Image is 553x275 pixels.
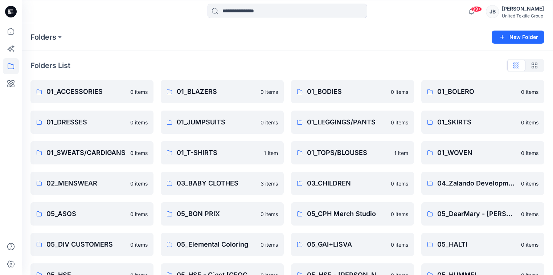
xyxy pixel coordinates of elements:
[161,111,284,134] a: 01_JUMPSUITS0 items
[421,141,544,164] a: 01_WOVEN0 items
[521,180,538,187] p: 0 items
[437,87,517,97] p: 01_BOLERO
[30,233,153,256] a: 05_DIV CUSTOMERS0 items
[421,172,544,195] a: 04_Zalando Development0 items
[291,202,414,226] a: 05_CPH Merch Studio0 items
[264,149,278,157] p: 1 item
[391,88,408,96] p: 0 items
[261,119,278,126] p: 0 items
[46,87,126,97] p: 01_ACCESSORIES
[307,178,386,188] p: 03_CHILDREN
[437,148,517,158] p: 01_WOVEN
[307,209,386,219] p: 05_CPH Merch Studio
[486,5,499,18] div: JB
[394,149,408,157] p: 1 item
[291,172,414,195] a: 03_CHILDREN0 items
[502,4,544,13] div: [PERSON_NAME]
[421,111,544,134] a: 01_SKIRTS0 items
[30,60,70,71] p: Folders List
[46,239,126,250] p: 05_DIV CUSTOMERS
[30,111,153,134] a: 01_DRESSES0 items
[391,180,408,187] p: 0 items
[177,178,256,188] p: 03_BABY CLOTHES
[30,32,56,42] a: Folders
[177,87,256,97] p: 01_BLAZERS
[161,202,284,226] a: 05_BON PRIX0 items
[130,149,148,157] p: 0 items
[421,202,544,226] a: 05_DearMary - [PERSON_NAME]0 items
[46,178,126,188] p: 02_MENSWEAR
[30,80,153,103] a: 01_ACCESSORIES0 items
[471,6,482,12] span: 99+
[46,117,126,127] p: 01_DRESSES
[261,180,278,187] p: 3 items
[521,119,538,126] p: 0 items
[130,241,148,248] p: 0 items
[391,119,408,126] p: 0 items
[291,111,414,134] a: 01_LEGGINGS/PANTS0 items
[437,209,517,219] p: 05_DearMary - [PERSON_NAME]
[291,80,414,103] a: 01_BODIES0 items
[437,117,517,127] p: 01_SKIRTS
[30,202,153,226] a: 05_ASOS0 items
[130,180,148,187] p: 0 items
[130,210,148,218] p: 0 items
[521,88,538,96] p: 0 items
[502,13,544,19] div: United Textile Group
[521,149,538,157] p: 0 items
[437,239,517,250] p: 05_HALTI
[130,88,148,96] p: 0 items
[177,209,256,219] p: 05_BON PRIX
[291,141,414,164] a: 01_TOPS/BLOUSES1 item
[307,148,390,158] p: 01_TOPS/BLOUSES
[161,80,284,103] a: 01_BLAZERS0 items
[261,241,278,248] p: 0 items
[307,117,386,127] p: 01_LEGGINGS/PANTS
[291,233,414,256] a: 05_GAI+LISVA0 items
[307,87,386,97] p: 01_BODIES
[421,80,544,103] a: 01_BOLERO0 items
[30,141,153,164] a: 01_SWEATS/CARDIGANS0 items
[261,88,278,96] p: 0 items
[391,210,408,218] p: 0 items
[30,172,153,195] a: 02_MENSWEAR0 items
[521,241,538,248] p: 0 items
[421,233,544,256] a: 05_HALTI0 items
[261,210,278,218] p: 0 items
[391,241,408,248] p: 0 items
[161,141,284,164] a: 01_T-SHIRTS1 item
[521,210,538,218] p: 0 items
[130,119,148,126] p: 0 items
[307,239,386,250] p: 05_GAI+LISVA
[177,239,256,250] p: 05_Elemental Coloring
[161,172,284,195] a: 03_BABY CLOTHES3 items
[177,117,256,127] p: 01_JUMPSUITS
[437,178,517,188] p: 04_Zalando Development
[161,233,284,256] a: 05_Elemental Coloring0 items
[492,31,544,44] button: New Folder
[46,148,126,158] p: 01_SWEATS/CARDIGANS
[177,148,259,158] p: 01_T-SHIRTS
[46,209,126,219] p: 05_ASOS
